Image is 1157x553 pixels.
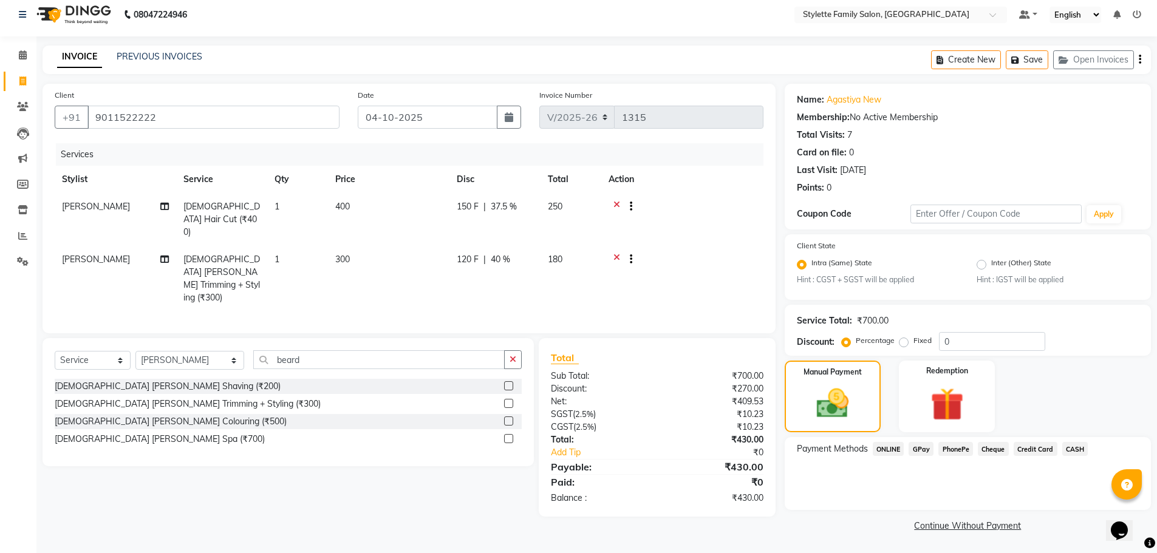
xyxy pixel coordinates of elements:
div: ₹430.00 [657,433,773,446]
span: CASH [1062,442,1088,456]
img: _cash.svg [807,385,859,422]
input: Enter Offer / Coupon Code [910,205,1082,223]
span: 120 F [457,253,479,266]
label: Intra (Same) State [811,257,872,272]
div: Sub Total: [542,370,657,382]
span: 150 F [457,200,479,213]
label: Percentage [856,335,895,346]
span: SGST [551,409,573,419]
div: Membership: [797,111,850,124]
div: Services [56,143,773,166]
th: Action [601,166,763,193]
span: CGST [551,421,573,432]
label: Date [358,90,374,101]
span: 400 [335,201,350,212]
div: Net: [542,395,657,408]
div: ₹270.00 [657,382,773,395]
a: PREVIOUS INVOICES [117,51,202,62]
span: PhonePe [938,442,973,456]
div: Card on file: [797,146,847,159]
a: INVOICE [57,46,102,68]
div: Paid: [542,475,657,489]
div: [DEMOGRAPHIC_DATA] [PERSON_NAME] Shaving (₹200) [55,380,281,393]
span: | [483,200,486,213]
div: Service Total: [797,314,852,327]
div: ₹10.23 [657,408,773,421]
a: Add Tip [542,446,676,459]
label: Redemption [926,365,968,376]
img: _gift.svg [920,384,974,425]
div: ₹0 [657,475,773,489]
div: ₹700.00 [657,370,773,382]
label: Client [55,90,74,101]
input: Search or Scan [253,350,505,369]
span: 250 [548,201,562,212]
button: +91 [55,106,89,129]
span: | [483,253,486,266]
span: 2.5% [576,422,594,432]
div: [DATE] [840,164,866,177]
div: Last Visit: [797,164,838,177]
div: 7 [847,129,852,141]
span: 2.5% [575,409,593,419]
span: Credit Card [1014,442,1057,456]
div: ₹430.00 [657,492,773,504]
span: GPay [909,442,933,456]
div: Balance : [542,492,657,504]
span: 1 [275,201,279,212]
button: Save [1006,50,1048,69]
div: ( ) [542,421,657,433]
span: 40 % [491,253,510,266]
span: [PERSON_NAME] [62,254,130,265]
label: Invoice Number [539,90,592,101]
div: [DEMOGRAPHIC_DATA] [PERSON_NAME] Spa (₹700) [55,433,265,446]
div: ₹10.23 [657,421,773,433]
th: Price [328,166,449,193]
iframe: chat widget [1106,504,1145,541]
span: 1 [275,254,279,265]
span: Payment Methods [797,443,868,455]
div: [DEMOGRAPHIC_DATA] [PERSON_NAME] Colouring (₹500) [55,415,287,428]
input: Search by Name/Mobile/Email/Code [87,106,340,129]
span: 300 [335,254,350,265]
div: No Active Membership [797,111,1139,124]
label: Fixed [913,335,932,346]
div: 0 [827,182,831,194]
div: Payable: [542,460,657,474]
label: Client State [797,240,836,251]
div: ( ) [542,408,657,421]
button: Open Invoices [1053,50,1134,69]
div: ₹409.53 [657,395,773,408]
th: Total [541,166,601,193]
small: Hint : CGST + SGST will be applied [797,274,959,285]
span: Total [551,351,579,364]
div: Discount: [797,336,834,348]
span: 180 [548,254,562,265]
button: Create New [931,50,1001,69]
div: Name: [797,93,824,106]
div: 0 [849,146,854,159]
div: ₹430.00 [657,460,773,474]
div: Total: [542,433,657,446]
span: 37.5 % [491,200,517,213]
div: ₹0 [677,446,773,459]
label: Inter (Other) State [991,257,1051,272]
div: ₹700.00 [857,314,889,327]
span: [DEMOGRAPHIC_DATA] Hair Cut (₹400) [183,201,260,237]
th: Qty [267,166,328,193]
span: ONLINE [873,442,904,456]
small: Hint : IGST will be applied [977,274,1139,285]
a: Continue Without Payment [787,520,1148,532]
span: [DEMOGRAPHIC_DATA] [PERSON_NAME] Trimming + Styling (₹300) [183,254,260,303]
a: Agastiya New [827,93,881,106]
div: Total Visits: [797,129,845,141]
button: Apply [1087,205,1121,223]
div: Coupon Code [797,208,911,220]
div: Points: [797,182,824,194]
div: [DEMOGRAPHIC_DATA] [PERSON_NAME] Trimming + Styling (₹300) [55,398,321,410]
th: Stylist [55,166,176,193]
th: Disc [449,166,541,193]
span: [PERSON_NAME] [62,201,130,212]
th: Service [176,166,267,193]
div: Discount: [542,382,657,395]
